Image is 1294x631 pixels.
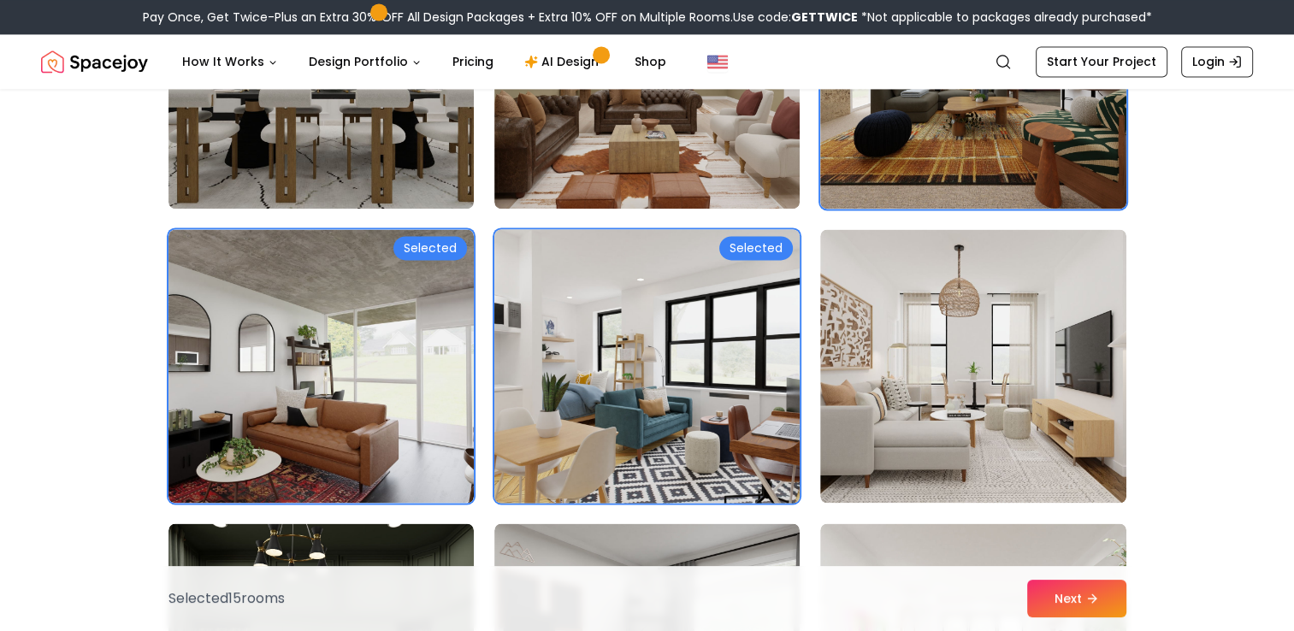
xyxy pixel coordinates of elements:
[1036,46,1167,77] a: Start Your Project
[1181,46,1253,77] a: Login
[168,229,474,503] img: Room room-28
[439,44,507,79] a: Pricing
[41,34,1253,89] nav: Global
[393,236,467,260] div: Selected
[41,44,148,79] a: Spacejoy
[168,588,285,609] p: Selected 15 room s
[858,9,1152,26] span: *Not applicable to packages already purchased*
[791,9,858,26] b: GETTWICE
[487,222,807,510] img: Room room-29
[168,44,680,79] nav: Main
[820,229,1126,503] img: Room room-30
[168,44,292,79] button: How It Works
[41,44,148,79] img: Spacejoy Logo
[719,236,793,260] div: Selected
[295,44,435,79] button: Design Portfolio
[1027,580,1126,617] button: Next
[707,51,728,72] img: United States
[511,44,617,79] a: AI Design
[733,9,858,26] span: Use code:
[621,44,680,79] a: Shop
[143,9,1152,26] div: Pay Once, Get Twice-Plus an Extra 30% OFF All Design Packages + Extra 10% OFF on Multiple Rooms.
